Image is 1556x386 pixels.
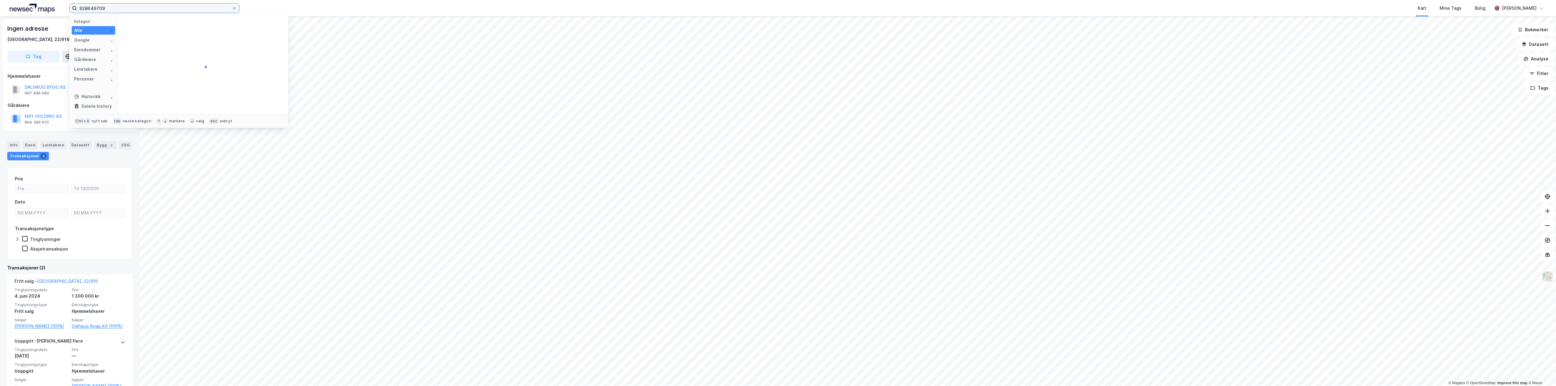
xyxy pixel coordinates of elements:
[220,119,232,124] div: avbryt
[15,377,68,382] span: Selger
[72,352,125,360] div: —
[15,292,68,300] div: 4. juni 2024
[15,347,68,352] span: Tinglysningsdato
[1518,53,1554,65] button: Analyse
[72,362,125,367] span: Eierskapstype
[40,141,67,149] div: Leietakere
[71,184,125,193] input: Til 1300000
[15,175,23,183] div: Pris
[8,73,132,80] div: Hjemmelshaver
[15,198,25,206] div: Dato
[1448,381,1465,385] a: Mapbox
[1526,357,1556,386] div: Kontrollprogram for chat
[74,19,115,24] div: Kategori
[108,77,113,81] img: spinner.a6d8c91a73a9ac5275cf975e30b51cfb.svg
[72,302,125,307] span: Eierskapstype
[1542,271,1553,282] img: Z
[15,308,68,315] div: Fritt salg
[72,377,125,382] span: Kjøper
[108,47,113,52] img: spinner.a6d8c91a73a9ac5275cf975e30b51cfb.svg
[72,308,125,315] div: Hjemmelshaver
[1502,5,1537,12] div: [PERSON_NAME]
[1525,82,1554,94] button: Tags
[7,141,20,149] div: Info
[1516,38,1554,50] button: Datasett
[1466,381,1496,385] a: OpenStreetMap
[92,119,108,124] div: nytt søk
[74,46,101,53] div: Eiendommer
[74,36,90,44] div: Google
[72,292,125,300] div: 1 300 000 kr
[72,367,125,375] div: Hjemmelshaver
[72,323,125,330] a: Dalhaug Bygg AS (100%)
[72,347,125,352] span: Pris
[15,337,83,347] div: Uoppgitt - [PERSON_NAME] flere
[108,57,113,62] img: spinner.a6d8c91a73a9ac5275cf975e30b51cfb.svg
[72,317,125,323] span: Kjøper
[74,75,94,83] div: Personer
[37,278,98,284] a: [GEOGRAPHIC_DATA], 22/916
[1513,24,1554,36] button: Bokmerker
[108,142,114,148] div: 2
[94,141,117,149] div: Bygg
[15,323,68,330] a: [PERSON_NAME] (100%)
[74,56,96,63] div: Gårdeiere
[198,60,208,69] img: spinner.a6d8c91a73a9ac5275cf975e30b51cfb.svg
[30,246,68,252] div: Aksjetransaksjon
[30,236,61,242] div: Tinglysninger
[15,208,68,217] input: DD.MM.YYYY
[77,4,232,13] input: Søk på adresse, matrikkel, gårdeiere, leietakere eller personer
[123,119,151,124] div: neste kategori
[196,119,204,124] div: velg
[7,264,133,272] div: Transaksjoner (2)
[1475,5,1485,12] div: Bolig
[119,141,132,149] div: ESG
[25,91,49,96] div: 997 486 080
[1526,357,1556,386] iframe: Chat Widget
[108,28,113,33] img: spinner.a6d8c91a73a9ac5275cf975e30b51cfb.svg
[7,152,49,160] div: Transaksjoner
[81,103,112,110] div: Delete history
[108,67,113,72] img: spinner.a6d8c91a73a9ac5275cf975e30b51cfb.svg
[15,317,68,323] span: Selger
[169,119,185,124] div: markere
[108,38,113,43] img: spinner.a6d8c91a73a9ac5275cf975e30b51cfb.svg
[74,118,91,124] div: Ctrl + k
[74,66,98,73] div: Leietakere
[15,352,68,360] div: [DATE]
[10,4,55,13] img: logo.a4113a55bc3d86da70a041830d287a7e.svg
[15,225,54,232] div: Transaksjonstype
[15,278,98,287] div: Fritt salg -
[74,27,82,34] div: Alle
[15,184,68,193] input: Fra
[74,93,101,100] div: Historikk
[40,153,46,159] div: 2
[15,287,68,292] span: Tinglysningsdato
[113,118,122,124] div: tab
[1524,67,1554,80] button: Filter
[7,50,60,63] button: Tag
[7,24,49,33] div: Ingen adresse
[15,302,68,307] span: Tinglysningstype
[108,94,113,99] img: spinner.a6d8c91a73a9ac5275cf975e30b51cfb.svg
[209,118,219,124] div: esc
[1497,381,1527,385] a: Improve this map
[8,102,132,109] div: Gårdeiere
[69,141,92,149] div: Datasett
[1440,5,1461,12] div: Mine Tags
[25,120,49,125] div: 894 389 672
[71,208,125,217] input: DD.MM.YYYY
[15,362,68,367] span: Tinglysningstype
[1418,5,1426,12] div: Kart
[22,141,38,149] div: Eiere
[7,36,70,43] div: [GEOGRAPHIC_DATA], 22/916
[72,287,125,292] span: Pris
[15,367,68,375] div: Uoppgitt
